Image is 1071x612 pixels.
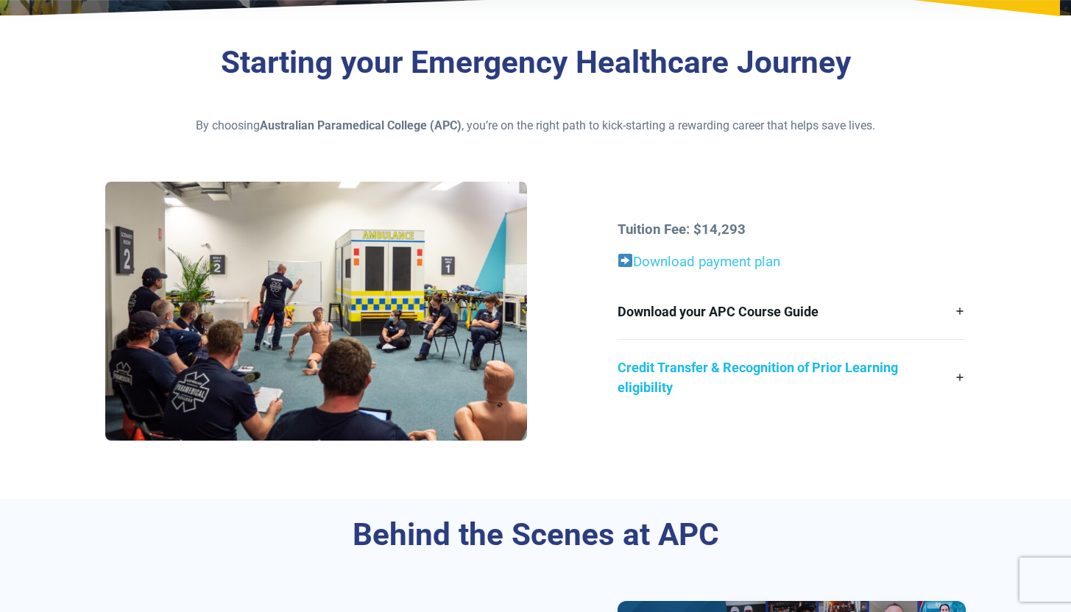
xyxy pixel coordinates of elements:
a: Credit Transfer & Recognition of Prior Learning eligibility [618,340,966,415]
strong: Australian Paramedical College (APC) [260,118,462,132]
h3: Starting your Emergency Healthcare Journey [105,44,966,82]
a: Download your APC Course Guide [618,284,966,339]
strong: Tuition Fee: $14,293 [618,221,746,238]
h3: Behind the Scenes at APC [105,516,966,554]
a: Download payment plan [618,254,780,270]
img: ➡️ [618,254,632,268]
p: By choosing , you’re on the right path to kick-starting a rewarding career that helps save lives. [105,117,966,135]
